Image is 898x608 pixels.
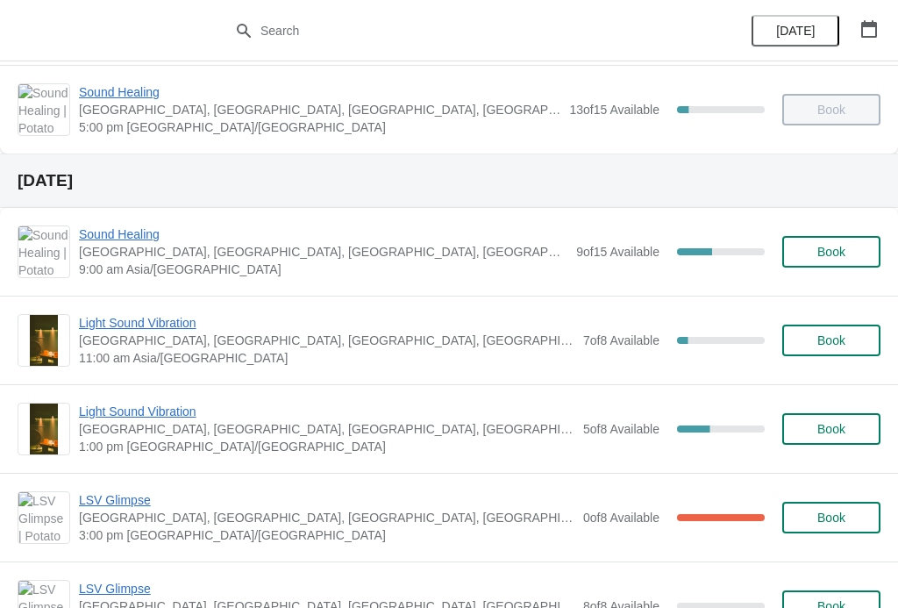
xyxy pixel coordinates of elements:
[18,172,880,190] h2: [DATE]
[583,511,659,525] span: 0 of 8 Available
[79,101,560,118] span: [GEOGRAPHIC_DATA], [GEOGRAPHIC_DATA], [GEOGRAPHIC_DATA], [GEOGRAPHIC_DATA], [GEOGRAPHIC_DATA]
[79,118,560,136] span: 5:00 pm [GEOGRAPHIC_DATA]/[GEOGRAPHIC_DATA]
[79,225,567,243] span: Sound Healing
[583,422,659,436] span: 5 of 8 Available
[18,84,69,135] img: Sound Healing | Potato Head Suites & Studios, Jalan Petitenget, Seminyak, Badung Regency, Bali, I...
[30,315,59,366] img: Light Sound Vibration | Potato Head Suites & Studios, Jalan Petitenget, Seminyak, Badung Regency,...
[79,509,574,526] span: [GEOGRAPHIC_DATA], [GEOGRAPHIC_DATA], [GEOGRAPHIC_DATA], [GEOGRAPHIC_DATA], [GEOGRAPHIC_DATA]
[79,526,574,544] span: 3:00 pm [GEOGRAPHIC_DATA]/[GEOGRAPHIC_DATA]
[79,314,574,332] span: Light Sound Vibration
[79,243,567,261] span: [GEOGRAPHIC_DATA], [GEOGRAPHIC_DATA], [GEOGRAPHIC_DATA], [GEOGRAPHIC_DATA], [GEOGRAPHIC_DATA]
[583,333,659,347] span: 7 of 8 Available
[79,491,574,509] span: LSV Glimpse
[776,24,815,38] span: [DATE]
[817,422,845,436] span: Book
[79,83,560,101] span: Sound Healing
[576,245,659,259] span: 9 of 15 Available
[18,226,69,277] img: Sound Healing | Potato Head Suites & Studios, Jalan Petitenget, Seminyak, Badung Regency, Bali, I...
[79,332,574,349] span: [GEOGRAPHIC_DATA], [GEOGRAPHIC_DATA], [GEOGRAPHIC_DATA], [GEOGRAPHIC_DATA], [GEOGRAPHIC_DATA]
[782,236,880,268] button: Book
[782,413,880,445] button: Book
[79,261,567,278] span: 9:00 am Asia/[GEOGRAPHIC_DATA]
[79,438,574,455] span: 1:00 pm [GEOGRAPHIC_DATA]/[GEOGRAPHIC_DATA]
[79,349,574,367] span: 11:00 am Asia/[GEOGRAPHIC_DATA]
[79,403,574,420] span: Light Sound Vibration
[782,502,880,533] button: Book
[752,15,839,46] button: [DATE]
[782,325,880,356] button: Book
[18,492,69,543] img: LSV Glimpse | Potato Head Suites & Studios, Jalan Petitenget, Seminyak, Badung Regency, Bali, Ind...
[30,404,59,454] img: Light Sound Vibration | Potato Head Suites & Studios, Jalan Petitenget, Seminyak, Badung Regency,...
[79,580,574,597] span: LSV Glimpse
[569,103,659,117] span: 13 of 15 Available
[817,511,845,525] span: Book
[260,15,673,46] input: Search
[817,333,845,347] span: Book
[817,245,845,259] span: Book
[79,420,574,438] span: [GEOGRAPHIC_DATA], [GEOGRAPHIC_DATA], [GEOGRAPHIC_DATA], [GEOGRAPHIC_DATA], [GEOGRAPHIC_DATA]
